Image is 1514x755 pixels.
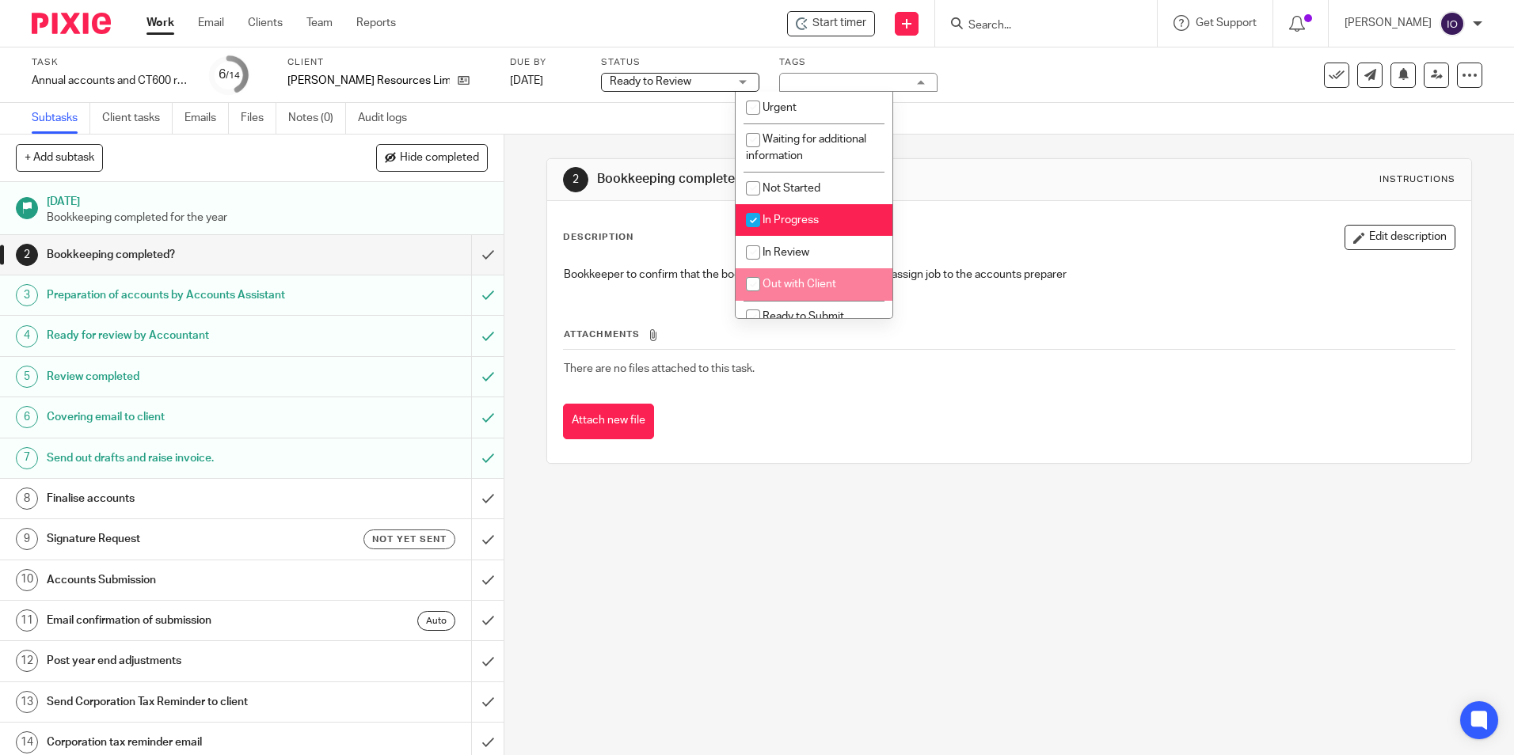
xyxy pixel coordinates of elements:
[16,609,38,632] div: 11
[564,363,755,374] span: There are no files attached to this task.
[32,13,111,34] img: Pixie
[47,190,489,210] h1: [DATE]
[47,730,319,754] h1: Corporation tax reminder email
[287,56,490,69] label: Client
[16,366,38,388] div: 5
[16,731,38,753] div: 14
[746,134,866,161] span: Waiting for additional information
[306,15,333,31] a: Team
[16,325,38,347] div: 4
[47,283,319,307] h1: Preparation of accounts by Accounts Assistant
[967,19,1109,33] input: Search
[763,247,809,258] span: In Review
[16,488,38,510] div: 8
[1379,173,1455,186] div: Instructions
[16,447,38,469] div: 7
[241,103,276,134] a: Files
[510,75,543,86] span: [DATE]
[812,15,866,32] span: Start timer
[16,569,38,591] div: 10
[563,404,654,439] button: Attach new file
[47,649,319,673] h1: Post year end adjustments
[763,102,797,113] span: Urgent
[779,56,938,69] label: Tags
[358,103,419,134] a: Audit logs
[417,611,455,631] div: Auto
[47,527,319,551] h1: Signature Request
[32,56,190,69] label: Task
[763,279,836,290] span: Out with Client
[47,446,319,470] h1: Send out drafts and raise invoice.
[47,210,489,226] p: Bookkeeping completed for the year
[47,609,319,632] h1: Email confirmation of submission
[563,231,633,244] p: Description
[356,15,396,31] a: Reports
[763,214,819,226] span: In Progress
[1440,11,1465,36] img: svg%3E
[47,243,319,267] h1: Bookkeeping completed?
[763,311,844,322] span: Ready to Submit
[16,528,38,550] div: 9
[16,691,38,713] div: 13
[47,487,319,510] h1: Finalise accounts
[184,103,229,134] a: Emails
[510,56,581,69] label: Due by
[763,183,820,194] span: Not Started
[47,405,319,429] h1: Covering email to client
[16,244,38,266] div: 2
[16,650,38,672] div: 12
[1345,225,1455,250] button: Edit description
[219,66,240,84] div: 6
[226,71,240,80] small: /14
[787,11,875,36] div: Norlan Resources Limited - Annual accounts and CT600 return - BOOKKEEPING CLIENTS
[372,533,447,546] span: Not yet sent
[47,690,319,714] h1: Send Corporation Tax Reminder to client
[376,144,488,171] button: Hide completed
[146,15,174,31] a: Work
[47,324,319,347] h1: Ready for review by Accountant
[32,103,90,134] a: Subtasks
[610,76,691,87] span: Ready to Review
[16,284,38,306] div: 3
[601,56,759,69] label: Status
[16,406,38,428] div: 6
[198,15,224,31] a: Email
[597,171,1043,188] h1: Bookkeeping completed?
[564,267,1454,283] p: Bookkeeper to confirm that the bookkeeping is complete and to reassign job to the accounts preparer
[564,330,640,339] span: Attachments
[32,73,190,89] div: Annual accounts and CT600 return - BOOKKEEPING CLIENTS
[563,167,588,192] div: 2
[47,365,319,389] h1: Review completed
[102,103,173,134] a: Client tasks
[287,73,450,89] p: [PERSON_NAME] Resources Limited
[1345,15,1432,31] p: [PERSON_NAME]
[16,144,103,171] button: + Add subtask
[1196,17,1257,28] span: Get Support
[248,15,283,31] a: Clients
[400,152,479,165] span: Hide completed
[288,103,346,134] a: Notes (0)
[47,568,319,592] h1: Accounts Submission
